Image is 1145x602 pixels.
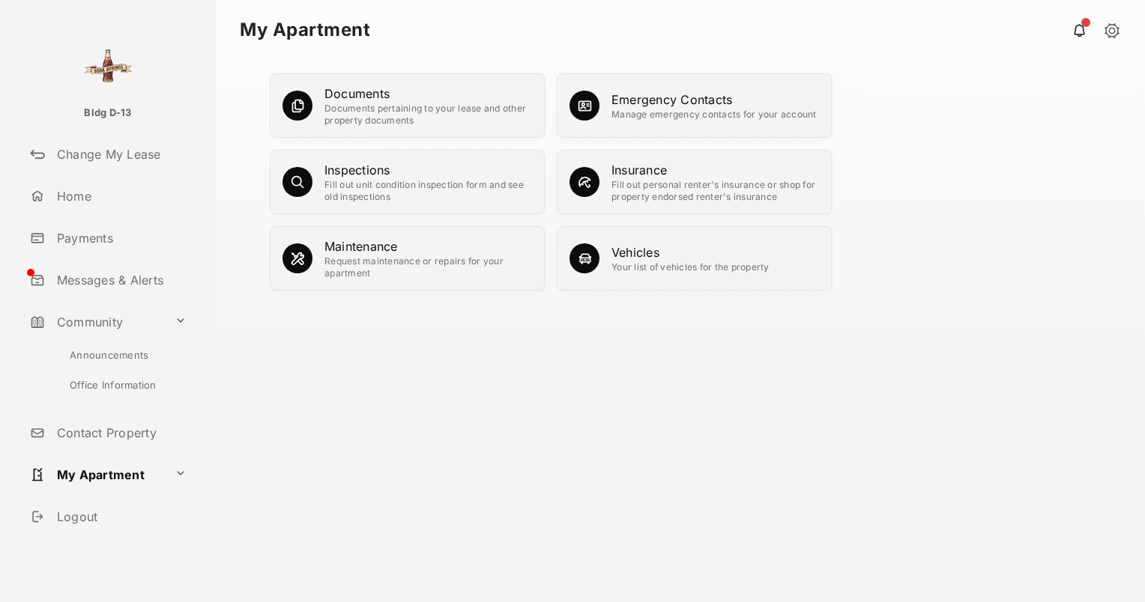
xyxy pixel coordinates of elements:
a: Office Information [28,370,216,409]
p: Bldg D-13 [84,106,131,121]
div: Inspections [324,161,532,179]
div: Insurance [611,161,819,179]
a: InspectionsFill out unit condition inspection form and see old inspections [324,161,532,203]
a: Logout [24,499,216,535]
div: Documents pertaining to your lease and other property documents [324,103,532,127]
a: Messages & Alerts [24,262,216,298]
a: Contact Property [24,415,216,451]
div: Manage emergency contacts for your account [611,109,817,121]
a: InsuranceFill out personal renter's insurance or shop for property endorsed renter's insurance [611,161,819,203]
a: Home [24,178,216,214]
a: My Apartment [24,457,169,493]
div: Fill out personal renter's insurance or shop for property endorsed renter's insurance [611,179,819,203]
a: Change My Lease [24,136,216,172]
strong: My Apartment [240,21,370,39]
a: Payments [24,220,216,256]
div: Emergency Contacts [611,91,817,109]
a: Announcements [28,340,216,370]
a: Community [24,304,169,340]
div: Documents [324,85,532,103]
a: MaintenanceRequest maintenance or repairs for your apartment [324,237,532,279]
a: VehiclesYour list of vehicles for the property [611,243,770,273]
div: Request maintenance or repairs for your apartment [324,255,532,279]
div: Vehicles [611,243,770,261]
a: Emergency ContactsManage emergency contacts for your account [611,91,817,121]
div: Fill out unit condition inspection form and see old inspections [324,179,532,203]
div: Community [24,340,216,409]
div: Maintenance [324,237,532,255]
div: Your list of vehicles for the property [611,261,770,273]
a: DocumentsDocuments pertaining to your lease and other property documents [324,85,532,127]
